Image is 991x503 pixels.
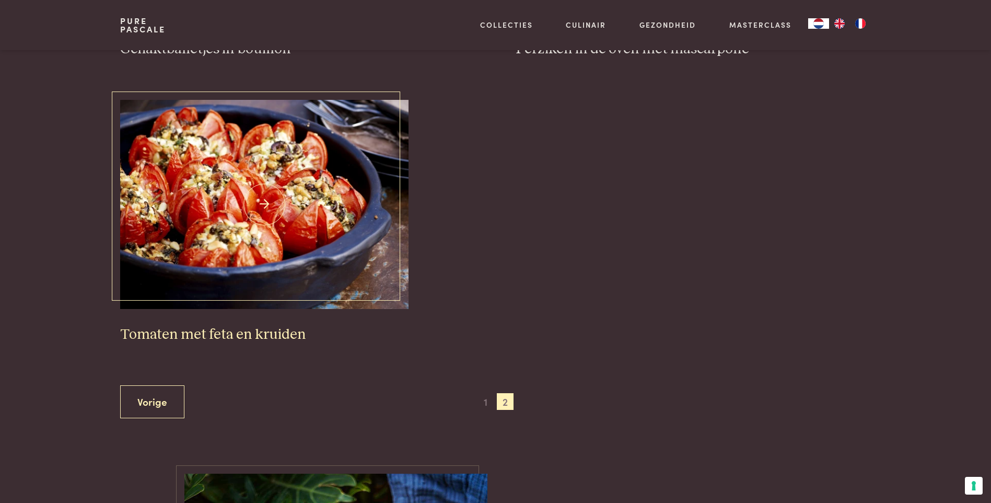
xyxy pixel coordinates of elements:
a: Culinair [566,19,606,30]
ul: Language list [829,18,871,29]
aside: Language selected: Nederlands [808,18,871,29]
span: 1 [477,393,494,410]
h3: Tomaten met feta en kruiden [120,326,409,344]
div: Language [808,18,829,29]
button: Uw voorkeuren voor toestemming voor trackingtechnologieën [965,477,983,495]
a: FR [850,18,871,29]
a: Gezondheid [639,19,696,30]
a: Tomaten met feta en kruiden Tomaten met feta en kruiden [120,100,409,344]
a: PurePascale [120,17,166,33]
img: Tomaten met feta en kruiden [120,100,409,309]
a: Collecties [480,19,533,30]
a: Vorige [120,385,184,418]
a: NL [808,18,829,29]
span: 2 [497,393,514,410]
a: EN [829,18,850,29]
a: Masterclass [729,19,791,30]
